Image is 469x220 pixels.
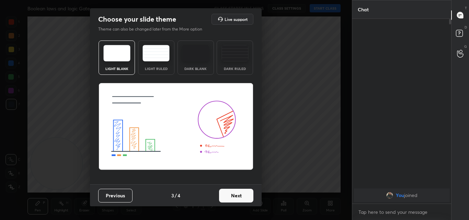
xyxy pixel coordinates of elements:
[98,15,176,24] h2: Choose your slide theme
[98,189,133,202] button: Previous
[98,26,209,32] p: Theme can also be changed later from the More option
[171,192,174,199] h4: 3
[142,45,170,61] img: lightRuledTheme.5fabf969.svg
[99,83,253,170] img: lightThemeBanner.fbc32fad.svg
[103,67,130,70] div: Light Blank
[219,189,253,202] button: Next
[464,44,467,49] p: G
[182,67,209,70] div: Dark Blank
[225,17,248,21] h5: Live support
[465,5,467,11] p: T
[182,45,209,61] img: darkTheme.f0cc69e5.svg
[352,187,451,204] div: grid
[396,193,404,198] span: You
[178,192,180,199] h4: 4
[386,192,393,199] img: 90448af0b9cb4c5687ded3cc1f3856a3.jpg
[352,0,374,19] p: Chat
[465,25,467,30] p: D
[221,45,249,61] img: darkRuledTheme.de295e13.svg
[221,67,249,70] div: Dark Ruled
[404,193,417,198] span: joined
[142,67,170,70] div: Light Ruled
[175,192,177,199] h4: /
[103,45,130,61] img: lightTheme.e5ed3b09.svg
